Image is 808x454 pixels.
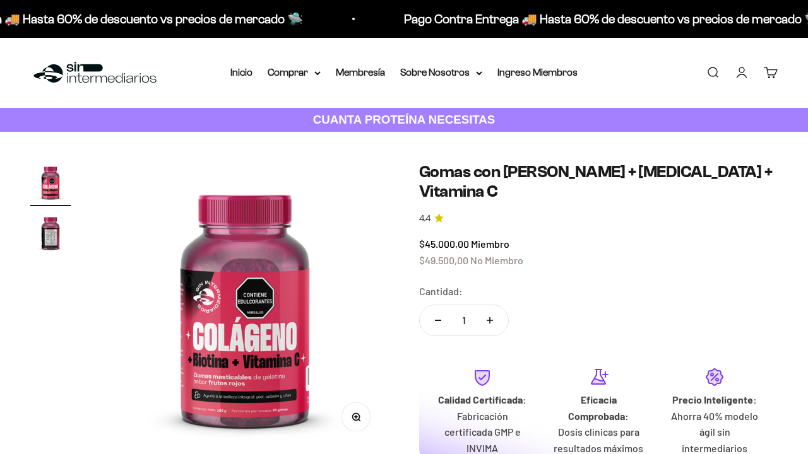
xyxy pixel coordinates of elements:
[30,212,71,253] img: Gomas con Colageno + Biotina + Vitamina C
[336,67,385,78] a: Membresía
[419,254,468,266] span: $49.500,00
[672,393,757,405] strong: Precio Inteligente:
[472,305,508,335] button: Aumentar cantidad
[471,238,509,250] span: Miembro
[230,67,252,78] a: Inicio
[568,393,629,422] strong: Eficacia Comprobada:
[313,113,496,126] strong: CUANTA PROTEÍNA NECESITAS
[420,305,456,335] button: Reducir cantidad
[400,64,482,81] summary: Sobre Nosotros
[30,212,71,257] button: Ir al artículo 2
[470,254,523,266] span: No Miembro
[419,212,778,226] a: 4.44.4 de 5.0 estrellas
[438,393,526,405] strong: Calidad Certificada:
[419,283,463,300] label: Cantidad:
[419,238,469,250] span: $45.000,00
[419,162,778,201] h1: Gomas con [PERSON_NAME] + [MEDICAL_DATA] + Vitamina C
[30,162,71,202] img: Gomas con Colageno + Biotina + Vitamina C
[101,162,389,450] img: Gomas con Colageno + Biotina + Vitamina C
[30,162,71,206] button: Ir al artículo 1
[357,9,773,29] p: Pago Contra Entrega 🚚 Hasta 60% de descuento vs precios de mercado 🛸
[268,64,321,81] summary: Comprar
[497,67,578,78] a: Ingreso Miembros
[419,212,431,226] span: 4.4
